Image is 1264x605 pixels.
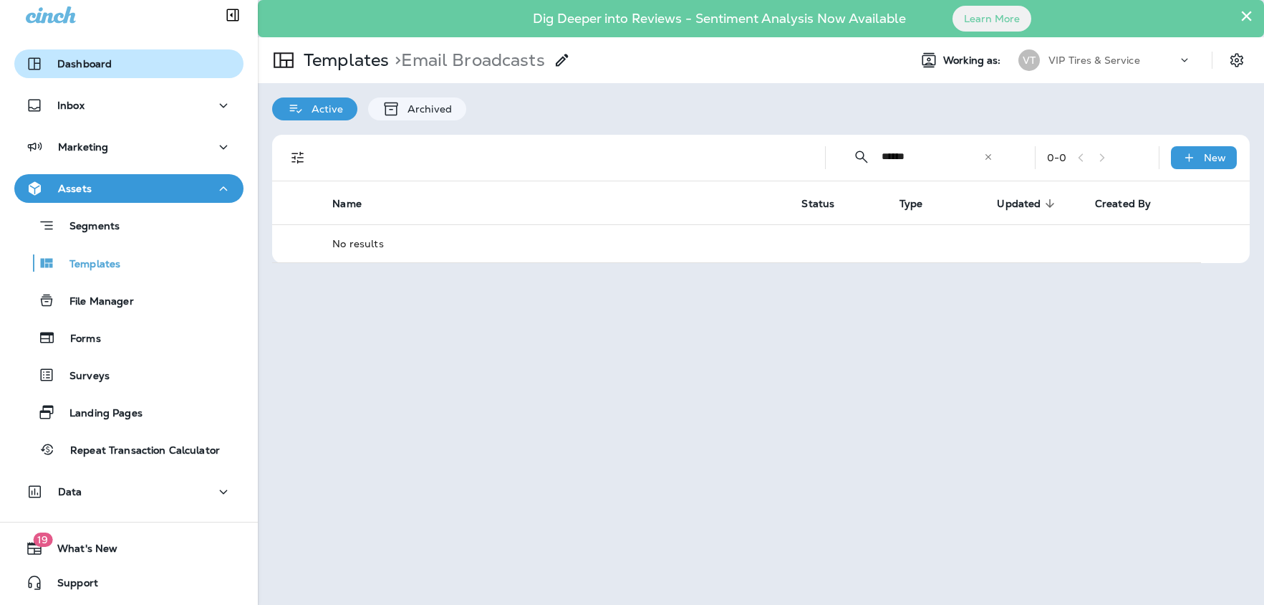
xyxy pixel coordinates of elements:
button: Close [1240,4,1253,27]
p: Forms [56,333,101,346]
p: VIP Tires & Service [1048,54,1140,66]
span: Type [899,197,942,210]
button: Landing Pages [14,397,243,427]
p: Data [58,486,82,497]
p: Surveys [55,370,110,384]
button: Collapse Search [847,143,876,171]
button: File Manager [14,285,243,315]
button: Marketing [14,133,243,161]
p: Landing Pages [55,407,143,421]
span: Name [332,198,362,210]
div: VT [1018,49,1040,71]
span: Name [332,197,380,210]
button: Surveys [14,360,243,390]
p: Templates [298,49,389,71]
span: Working as: [943,54,1004,67]
p: Dig Deeper into Reviews - Sentiment Analysis Now Available [491,16,947,21]
p: Repeat Transaction Calculator [56,444,220,458]
button: Collapse Sidebar [213,1,253,29]
button: Repeat Transaction Calculator [14,434,243,465]
span: Type [899,198,923,210]
p: Dashboard [57,58,112,70]
button: Data [14,477,243,506]
span: Updated [997,198,1041,210]
span: Status [801,198,834,210]
p: Segments [55,220,120,234]
span: Status [801,197,853,210]
span: What's New [43,543,117,560]
p: Inbox [57,100,85,111]
p: Assets [58,183,92,194]
div: 0 - 0 [1047,152,1066,163]
span: Created By [1095,197,1169,210]
button: Templates [14,248,243,278]
p: File Manager [55,295,134,309]
p: New [1204,152,1226,163]
p: Archived [400,103,452,115]
button: Learn More [952,6,1031,32]
button: Assets [14,174,243,203]
button: Segments [14,210,243,241]
p: Active [304,103,343,115]
button: Inbox [14,91,243,120]
button: Filters [284,143,312,172]
span: Updated [997,197,1059,210]
span: Created By [1095,198,1151,210]
p: Email Broadcasts [389,49,544,71]
button: 19What's New [14,534,243,563]
button: Dashboard [14,49,243,78]
p: Marketing [58,141,108,153]
button: Support [14,568,243,597]
span: 19 [33,533,52,547]
p: Templates [55,258,120,272]
button: Settings [1224,47,1250,73]
span: Support [43,577,98,594]
button: Forms [14,323,243,353]
td: No results [321,224,1200,262]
